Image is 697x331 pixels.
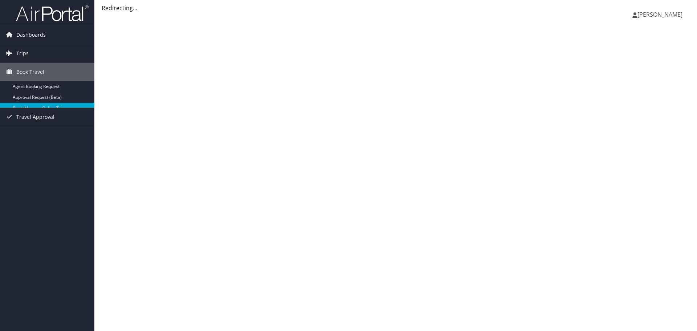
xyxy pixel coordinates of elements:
[637,11,682,19] span: [PERSON_NAME]
[16,63,44,81] span: Book Travel
[16,44,29,62] span: Trips
[16,5,89,22] img: airportal-logo.png
[102,4,690,12] div: Redirecting...
[16,108,54,126] span: Travel Approval
[632,4,690,25] a: [PERSON_NAME]
[16,26,46,44] span: Dashboards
